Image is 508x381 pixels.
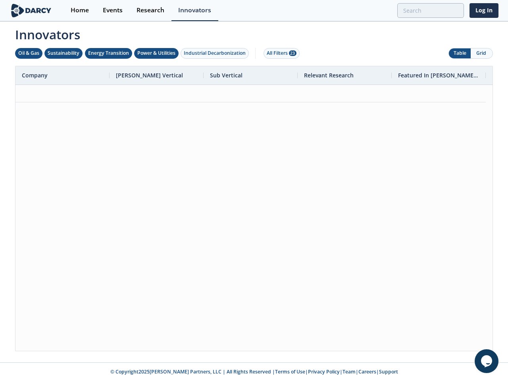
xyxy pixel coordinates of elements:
button: Energy Transition [85,48,132,59]
input: Advanced Search [397,3,464,18]
img: logo-wide.svg [10,4,53,17]
button: Power & Utilities [134,48,179,59]
div: Oil & Gas [18,50,39,57]
div: Energy Transition [88,50,129,57]
a: Privacy Policy [308,368,340,375]
div: Home [71,7,89,13]
button: Oil & Gas [15,48,42,59]
button: Sustainability [44,48,83,59]
span: Innovators [10,22,498,44]
div: Research [137,7,164,13]
span: [PERSON_NAME] Vertical [116,71,183,79]
div: Sustainability [48,50,79,57]
span: Company [22,71,48,79]
span: 23 [289,50,296,56]
div: Innovators [178,7,211,13]
a: Team [343,368,356,375]
p: © Copyright 2025 [PERSON_NAME] Partners, LLC | All Rights Reserved | | | | | [11,368,497,375]
span: Relevant Research [304,71,354,79]
span: Sub Vertical [210,71,242,79]
div: Events [103,7,123,13]
button: Grid [471,48,493,58]
button: All Filters 23 [264,48,300,59]
a: Log In [470,3,498,18]
button: Table [449,48,471,58]
a: Support [379,368,398,375]
iframe: chat widget [475,349,500,373]
a: Careers [358,368,376,375]
div: Industrial Decarbonization [184,50,246,57]
span: Featured In [PERSON_NAME] Live [398,71,479,79]
button: Industrial Decarbonization [181,48,249,59]
a: Terms of Use [275,368,305,375]
div: Power & Utilities [137,50,175,57]
div: All Filters [267,50,296,57]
